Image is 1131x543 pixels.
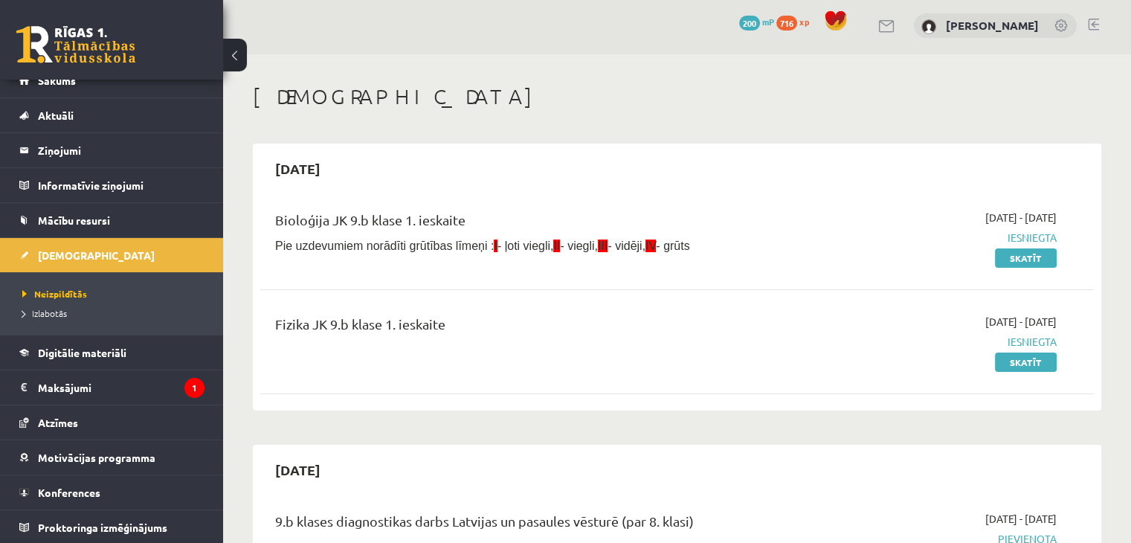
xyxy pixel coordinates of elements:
[38,168,204,202] legend: Informatīvie ziņojumi
[776,16,816,28] a: 716 xp
[38,133,204,167] legend: Ziņojumi
[598,240,608,252] span: III
[739,16,760,30] span: 200
[19,475,204,510] a: Konferences
[22,306,208,320] a: Izlabotās
[38,109,74,122] span: Aktuāli
[260,151,335,186] h2: [DATE]
[19,370,204,405] a: Maksājumi1
[19,63,204,97] a: Sākums
[19,203,204,237] a: Mācību resursi
[38,521,167,534] span: Proktoringa izmēģinājums
[22,288,87,300] span: Neizpildītās
[921,19,936,34] img: Kārlis Šūtelis
[19,440,204,475] a: Motivācijas programma
[38,248,155,262] span: [DEMOGRAPHIC_DATA]
[275,511,789,539] div: 9.b klases diagnostikas darbs Latvijas un pasaules vēsturē (par 8. klasi)
[811,334,1057,350] span: Iesniegta
[38,370,204,405] legend: Maksājumi
[275,210,789,237] div: Bioloģija JK 9.b klase 1. ieskaite
[275,314,789,341] div: Fizika JK 9.b klase 1. ieskaite
[995,353,1057,372] a: Skatīt
[739,16,774,28] a: 200 mP
[776,16,797,30] span: 716
[19,98,204,132] a: Aktuāli
[985,314,1057,330] span: [DATE] - [DATE]
[38,486,100,499] span: Konferences
[494,240,497,252] span: I
[19,405,204,440] a: Atzīmes
[38,451,155,464] span: Motivācijas programma
[19,335,204,370] a: Digitālie materiāli
[38,213,110,227] span: Mācību resursi
[184,378,204,398] i: 1
[22,307,67,319] span: Izlabotās
[38,74,76,87] span: Sākums
[946,18,1039,33] a: [PERSON_NAME]
[985,210,1057,225] span: [DATE] - [DATE]
[19,168,204,202] a: Informatīvie ziņojumi
[811,230,1057,245] span: Iesniegta
[995,248,1057,268] a: Skatīt
[799,16,809,28] span: xp
[22,287,208,301] a: Neizpildītās
[275,240,690,252] span: Pie uzdevumiem norādīti grūtības līmeņi : - ļoti viegli, - viegli, - vidēji, - grūts
[38,416,78,429] span: Atzīmes
[553,240,560,252] span: II
[260,452,335,487] h2: [DATE]
[19,238,204,272] a: [DEMOGRAPHIC_DATA]
[985,511,1057,527] span: [DATE] - [DATE]
[38,346,126,359] span: Digitālie materiāli
[16,26,135,63] a: Rīgas 1. Tālmācības vidusskola
[645,240,656,252] span: IV
[253,84,1101,109] h1: [DEMOGRAPHIC_DATA]
[19,133,204,167] a: Ziņojumi
[762,16,774,28] span: mP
